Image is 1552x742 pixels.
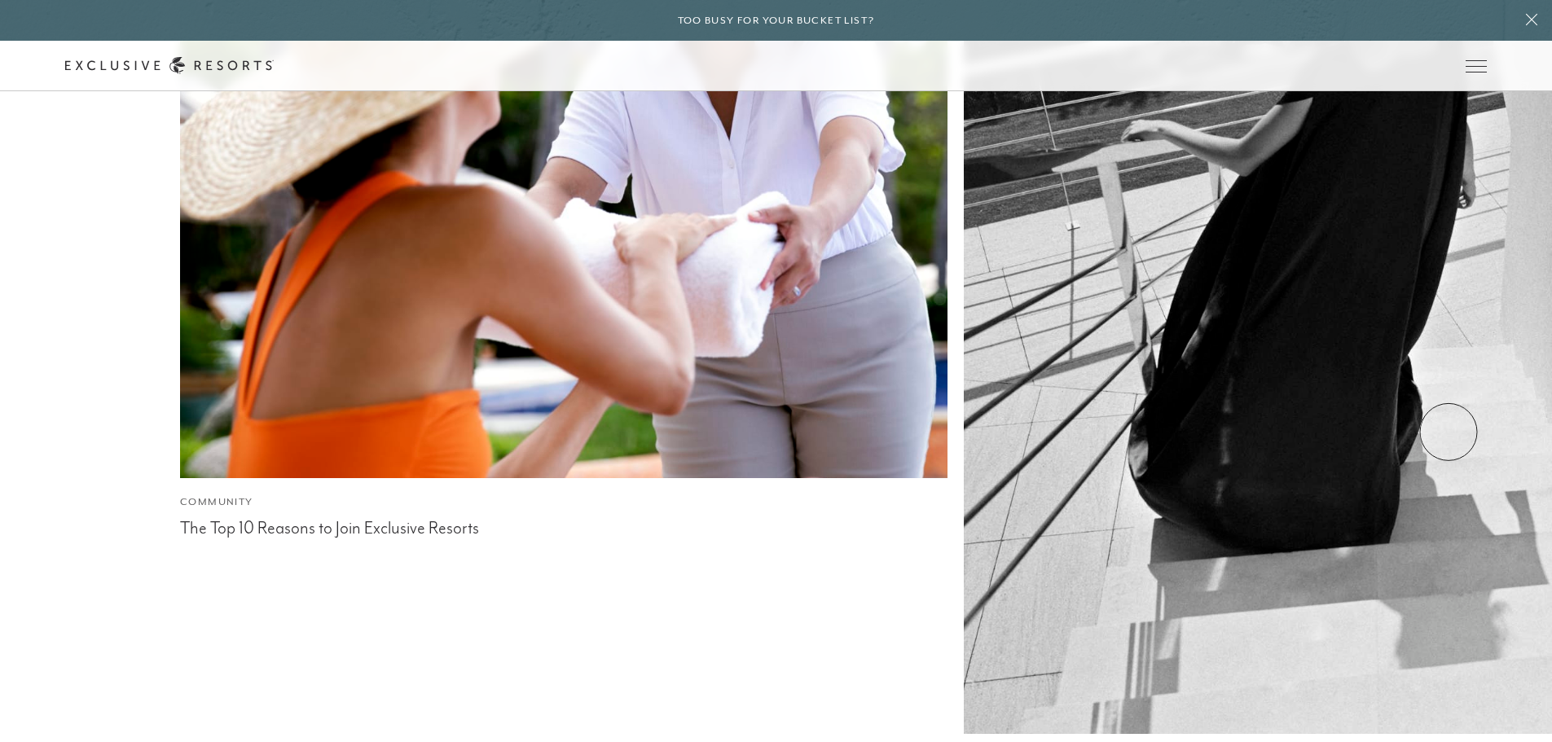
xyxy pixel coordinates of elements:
[180,494,947,510] div: Community
[1114,351,1552,742] iframe: Qualified Messenger
[1466,60,1487,72] button: Open navigation
[180,514,947,538] div: The Top 10 Reasons to Join Exclusive Resorts
[678,13,875,29] h6: Too busy for your bucket list?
